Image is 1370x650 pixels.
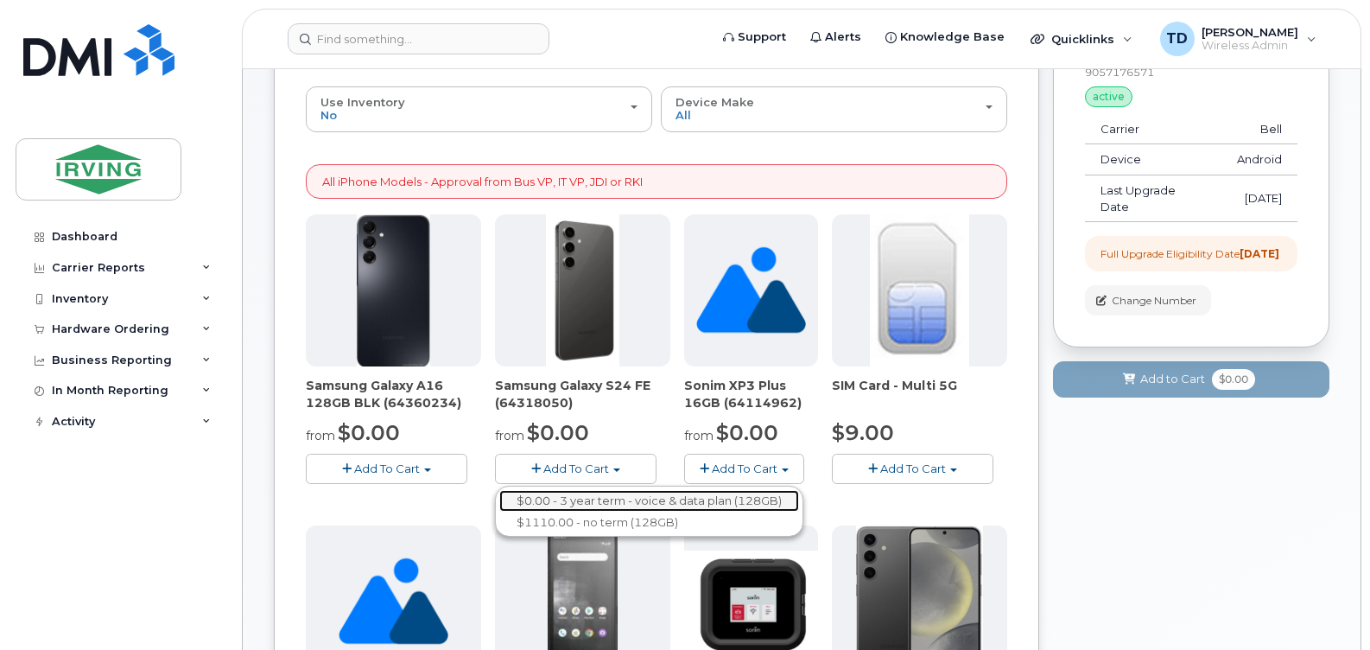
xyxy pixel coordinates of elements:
span: Alerts [825,29,861,46]
a: Alerts [798,20,873,54]
td: Last Upgrade Date [1085,175,1221,222]
span: $0.00 [527,420,589,445]
span: No [320,108,337,122]
span: Knowledge Base [900,29,1005,46]
a: $0.00 - 3 year term - voice & data plan (128GB) [499,490,799,512]
a: Support [711,20,798,54]
div: Samsung Galaxy A16 128GB BLK (64360234) [306,377,481,411]
span: Wireless Admin [1202,39,1298,53]
button: Add to Cart $0.00 [1053,361,1329,397]
td: [DATE] [1221,175,1297,222]
button: Add To Cart [684,454,804,484]
img: 00D627D4-43E9-49B7-A367-2C99342E128C.jpg [870,214,968,366]
div: Samsung Galaxy S24 FE (64318050) [495,377,670,411]
p: All iPhone Models - Approval from Bus VP, IT VP, JDI or RKI [322,174,643,190]
span: Device Make [675,95,754,109]
span: Add To Cart [712,462,777,475]
span: Use Inventory [320,95,405,109]
img: A16_-_JDI.png [357,214,430,366]
a: $1110.00 - no term (128GB) [499,512,799,533]
span: Support [738,29,786,46]
span: Change Number [1112,293,1196,309]
span: All [675,108,691,122]
strong: [DATE] [1240,247,1279,260]
div: active [1085,86,1132,107]
td: Bell [1221,114,1297,145]
div: SIM Card - Multi 5G [832,377,1007,411]
span: Add to Cart [1140,371,1205,387]
div: Sonim XP3 Plus 16GB (64114962) [684,377,818,411]
span: Add To Cart [543,462,609,475]
button: Add To Cart [832,454,993,484]
small: from [306,428,335,443]
td: Device [1085,144,1221,175]
div: Full Upgrade Eligibility Date [1100,246,1279,261]
td: Carrier [1085,114,1221,145]
span: TD [1166,29,1188,49]
span: $0.00 [338,420,400,445]
span: $9.00 [832,420,894,445]
a: Knowledge Base [873,20,1017,54]
span: $0.00 [1212,369,1255,390]
small: from [495,428,524,443]
button: Add To Cart [306,454,467,484]
span: [PERSON_NAME] [1202,25,1298,39]
span: $0.00 [716,420,778,445]
div: Quicklinks [1018,22,1145,56]
td: Android [1221,144,1297,175]
input: Find something... [288,23,549,54]
div: Tricia Downard [1148,22,1329,56]
span: Quicklinks [1051,32,1114,46]
button: Add To Cart [495,454,656,484]
span: Add To Cart [354,462,420,475]
img: no_image_found-2caef05468ed5679b831cfe6fc140e25e0c280774317ffc20a367ab7fd17291e.png [696,214,806,366]
button: Use Inventory No [306,86,652,131]
button: Device Make All [661,86,1007,131]
div: 9057176571 [1085,65,1297,80]
small: from [684,428,714,443]
span: Add To Cart [880,462,946,475]
img: s24_fe.png [546,214,619,366]
button: Change Number [1085,285,1211,315]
